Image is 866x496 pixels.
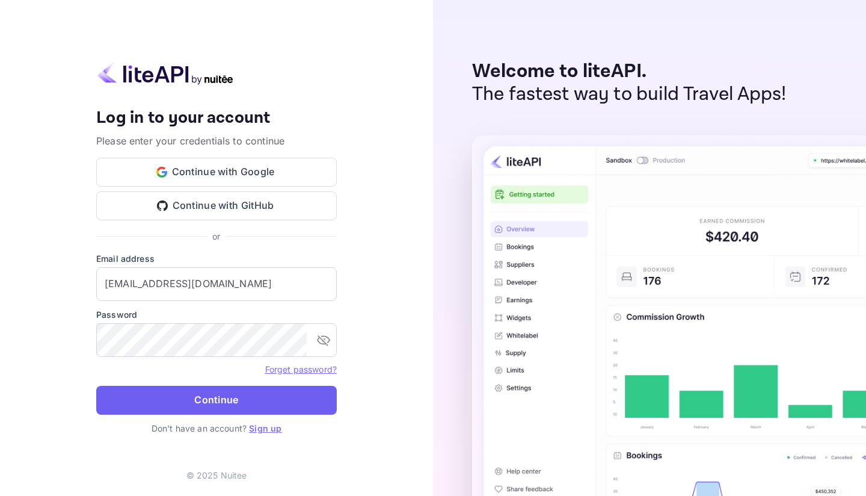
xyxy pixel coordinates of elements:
a: Forget password? [265,364,337,374]
p: © 2025 Nuitee [186,469,247,482]
button: Continue [96,386,337,415]
p: Welcome to liteAPI. [472,60,787,83]
p: The fastest way to build Travel Apps! [472,83,787,106]
button: toggle password visibility [312,328,336,352]
button: Continue with GitHub [96,191,337,220]
a: Sign up [249,423,281,433]
h4: Log in to your account [96,108,337,129]
label: Password [96,308,337,321]
p: Please enter your credentials to continue [96,134,337,148]
p: Don't have an account? [96,422,337,435]
img: liteapi [96,61,235,85]
button: Continue with Google [96,158,337,187]
a: Forget password? [265,363,337,375]
p: or [212,230,220,243]
input: Enter your email address [96,267,337,301]
label: Email address [96,252,337,265]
